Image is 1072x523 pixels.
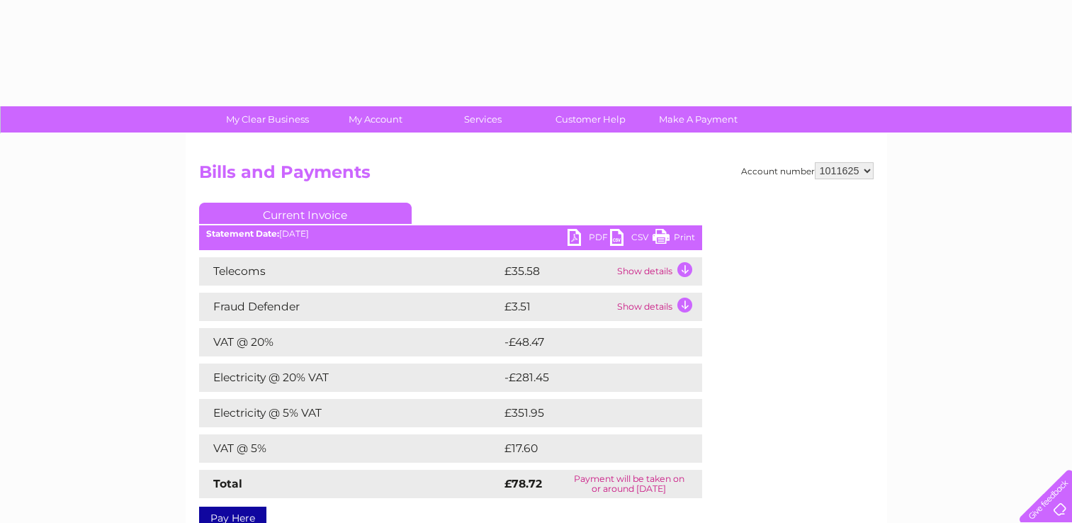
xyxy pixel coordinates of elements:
[653,229,695,249] a: Print
[614,257,702,286] td: Show details
[501,364,678,392] td: -£281.45
[199,399,501,427] td: Electricity @ 5% VAT
[501,399,676,427] td: £351.95
[199,293,501,321] td: Fraud Defender
[199,434,501,463] td: VAT @ 5%
[199,257,501,286] td: Telecoms
[501,328,676,356] td: -£48.47
[532,106,649,133] a: Customer Help
[199,328,501,356] td: VAT @ 20%
[501,293,614,321] td: £3.51
[741,162,874,179] div: Account number
[568,229,610,249] a: PDF
[199,364,501,392] td: Electricity @ 20% VAT
[640,106,757,133] a: Make A Payment
[501,257,614,286] td: £35.58
[206,228,279,239] b: Statement Date:
[199,229,702,239] div: [DATE]
[213,477,242,490] strong: Total
[556,470,702,498] td: Payment will be taken on or around [DATE]
[317,106,434,133] a: My Account
[199,203,412,224] a: Current Invoice
[610,229,653,249] a: CSV
[614,293,702,321] td: Show details
[501,434,672,463] td: £17.60
[504,477,542,490] strong: £78.72
[424,106,541,133] a: Services
[199,162,874,189] h2: Bills and Payments
[209,106,326,133] a: My Clear Business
